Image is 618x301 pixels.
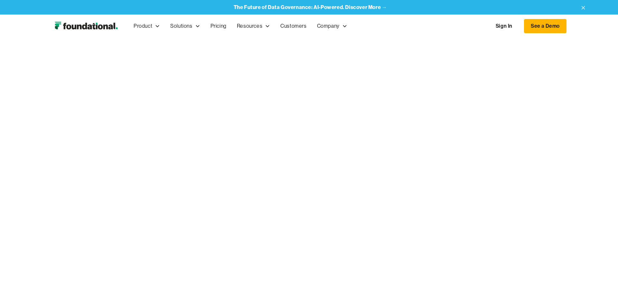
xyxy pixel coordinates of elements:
a: Customers [275,15,312,37]
a: See a Demo [524,19,566,33]
img: Foundational Logo [51,20,121,33]
a: Pricing [205,15,232,37]
div: Product [128,15,165,37]
div: Solutions [165,15,205,37]
a: home [51,20,121,33]
div: Company [312,15,352,37]
div: Solutions [170,22,192,30]
div: Product [134,22,152,30]
div: Resources [237,22,262,30]
a: The Future of Data Governance: AI-Powered. Discover More → [234,4,387,10]
a: Sign In [489,19,519,33]
div: Resources [232,15,275,37]
div: Company [317,22,340,30]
